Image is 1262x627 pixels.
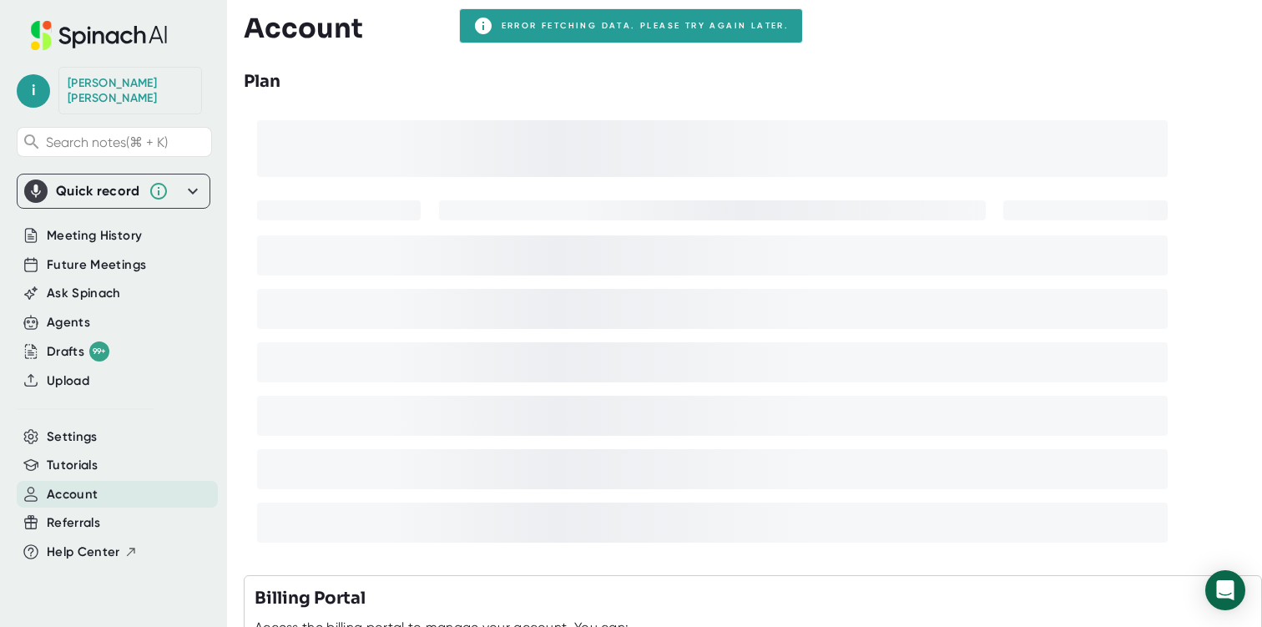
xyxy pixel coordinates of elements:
h3: Plan [244,69,280,94]
button: Referrals [47,513,100,533]
button: Drafts 99+ [47,341,109,362]
h3: Billing Portal [255,586,366,611]
button: Account [47,485,98,504]
span: Search notes (⌘ + K) [46,134,168,150]
div: 99+ [89,341,109,362]
div: Ivan Tadic [68,76,193,105]
button: Tutorials [47,456,98,475]
button: Meeting History [47,226,142,245]
button: Ask Spinach [47,284,121,303]
div: Open Intercom Messenger [1205,570,1245,610]
button: Upload [47,372,89,391]
span: Help Center [47,543,120,562]
h3: Account [244,13,363,44]
button: Future Meetings [47,255,146,275]
button: Help Center [47,543,138,562]
button: Settings [47,427,98,447]
div: Quick record [56,183,140,200]
div: Drafts [47,341,109,362]
button: Agents [47,313,90,332]
span: i [17,74,50,108]
div: Quick record [24,174,203,208]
